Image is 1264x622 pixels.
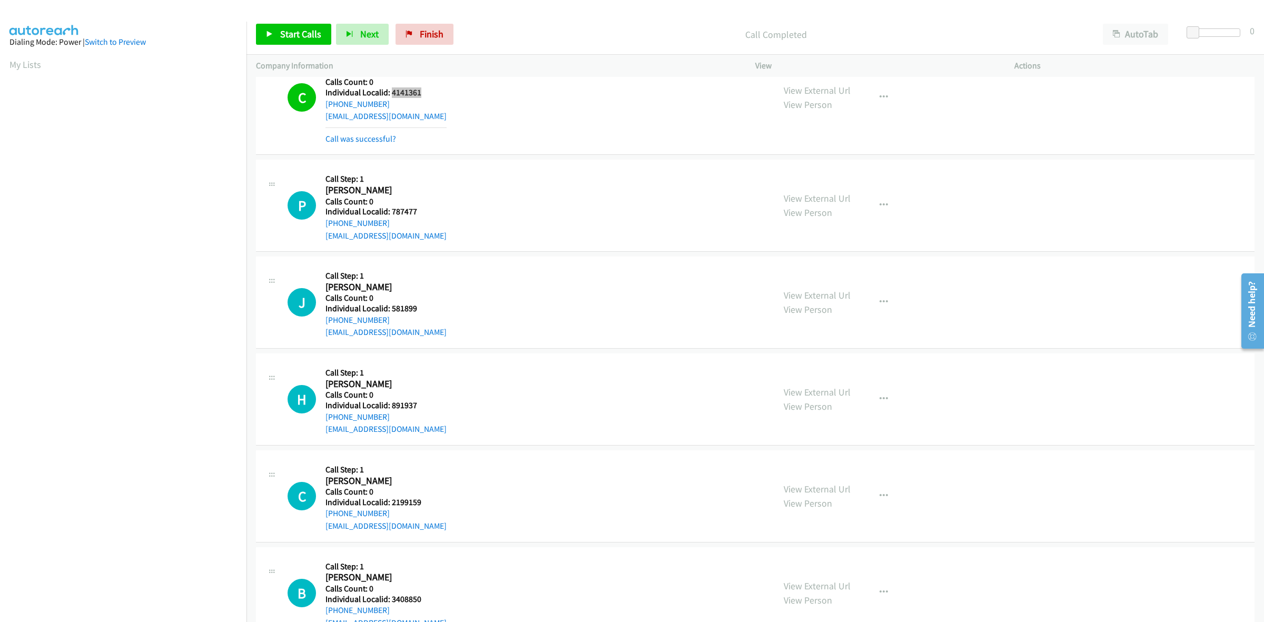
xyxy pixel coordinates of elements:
h5: Call Step: 1 [325,465,447,475]
h1: B [288,579,316,607]
a: View Person [784,497,832,509]
h5: Call Step: 1 [325,561,447,572]
h2: [PERSON_NAME] [325,475,442,487]
p: Call Completed [468,27,1084,42]
h5: Individual Localid: 2199159 [325,497,447,508]
iframe: Dialpad [9,81,246,581]
h1: C [288,83,316,112]
a: [EMAIL_ADDRESS][DOMAIN_NAME] [325,231,447,241]
p: View [755,60,995,72]
a: View External Url [784,386,851,398]
div: The call is yet to be attempted [288,482,316,510]
h2: [PERSON_NAME] [325,281,442,293]
a: Start Calls [256,24,331,45]
div: Dialing Mode: Power | [9,36,237,48]
a: [PHONE_NUMBER] [325,605,390,615]
a: View External Url [784,84,851,96]
a: [EMAIL_ADDRESS][DOMAIN_NAME] [325,111,447,121]
h5: Call Step: 1 [325,271,447,281]
h2: [PERSON_NAME] [325,378,442,390]
a: Finish [396,24,453,45]
a: [PHONE_NUMBER] [325,508,390,518]
div: 0 [1250,24,1255,38]
h5: Individual Localid: 581899 [325,303,447,314]
h2: [PERSON_NAME] [325,184,442,196]
h5: Calls Count: 0 [325,196,447,207]
a: [EMAIL_ADDRESS][DOMAIN_NAME] [325,424,447,434]
h5: Individual Localid: 891937 [325,400,447,411]
h2: [PERSON_NAME] [325,571,442,584]
a: View Person [784,98,832,111]
a: View Person [784,594,832,606]
h1: P [288,191,316,220]
h5: Calls Count: 0 [325,584,447,594]
h5: Individual Localid: 3408850 [325,594,447,605]
h5: Call Step: 1 [325,174,447,184]
h1: J [288,288,316,317]
span: Finish [420,28,443,40]
h5: Individual Localid: 787477 [325,206,447,217]
h5: Call Step: 1 [325,368,447,378]
h5: Individual Localid: 4141361 [325,87,447,98]
h1: C [288,482,316,510]
a: [PHONE_NUMBER] [325,412,390,422]
a: Switch to Preview [85,37,146,47]
a: [PHONE_NUMBER] [325,99,390,109]
a: [PHONE_NUMBER] [325,218,390,228]
a: [EMAIL_ADDRESS][DOMAIN_NAME] [325,521,447,531]
a: Call was successful? [325,134,396,144]
div: The call is yet to be attempted [288,385,316,413]
a: View Person [784,400,832,412]
a: [PHONE_NUMBER] [325,315,390,325]
a: View External Url [784,580,851,592]
h5: Calls Count: 0 [325,77,447,87]
h1: H [288,385,316,413]
iframe: Resource Center [1233,269,1264,353]
button: Next [336,24,389,45]
a: View External Url [784,483,851,495]
h5: Calls Count: 0 [325,293,447,303]
h5: Calls Count: 0 [325,390,447,400]
a: View Person [784,206,832,219]
p: Company Information [256,60,736,72]
div: The call is yet to be attempted [288,579,316,607]
a: My Lists [9,58,41,71]
span: Next [360,28,379,40]
h5: Calls Count: 0 [325,487,447,497]
p: Actions [1014,60,1255,72]
a: View External Url [784,192,851,204]
a: View Person [784,303,832,315]
button: AutoTab [1103,24,1168,45]
a: [EMAIL_ADDRESS][DOMAIN_NAME] [325,327,447,337]
a: View External Url [784,289,851,301]
span: Start Calls [280,28,321,40]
